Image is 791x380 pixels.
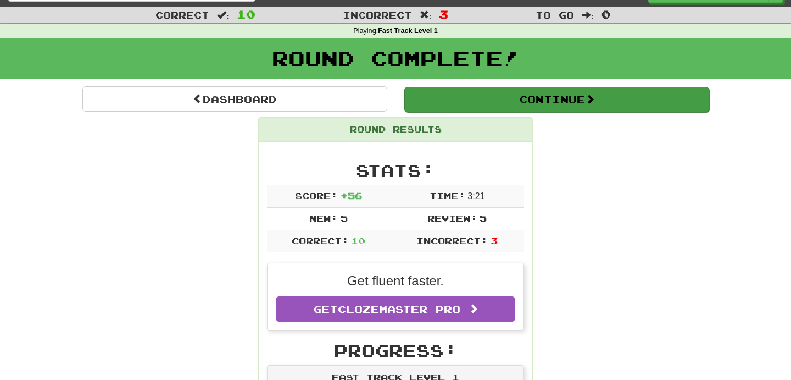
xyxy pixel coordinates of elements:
strong: Fast Track Level 1 [378,27,438,35]
span: : [217,10,229,20]
span: To go [536,9,574,20]
button: Continue [404,87,709,112]
span: Score: [295,190,338,201]
span: : [582,10,594,20]
span: + 56 [341,190,362,201]
span: 0 [601,8,611,21]
span: 3 [439,8,448,21]
h1: Round Complete! [4,47,787,69]
p: Get fluent faster. [276,272,515,290]
span: New: [309,213,338,223]
span: 10 [351,235,365,246]
a: GetClozemaster Pro [276,296,515,322]
h2: Progress: [267,342,524,360]
span: 3 [491,235,498,246]
span: : [420,10,432,20]
h2: Stats: [267,161,524,179]
div: Round Results [259,118,532,142]
span: Correct: [292,235,349,246]
span: Time: [430,190,465,201]
span: Review: [427,213,477,223]
span: 5 [341,213,348,223]
span: Incorrect: [416,235,488,246]
span: 5 [480,213,487,223]
span: 3 : 21 [467,191,484,201]
span: Correct [155,9,209,20]
a: Dashboard [82,86,387,112]
span: Clozemaster Pro [338,303,460,315]
span: 10 [237,8,255,21]
span: Incorrect [343,9,412,20]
